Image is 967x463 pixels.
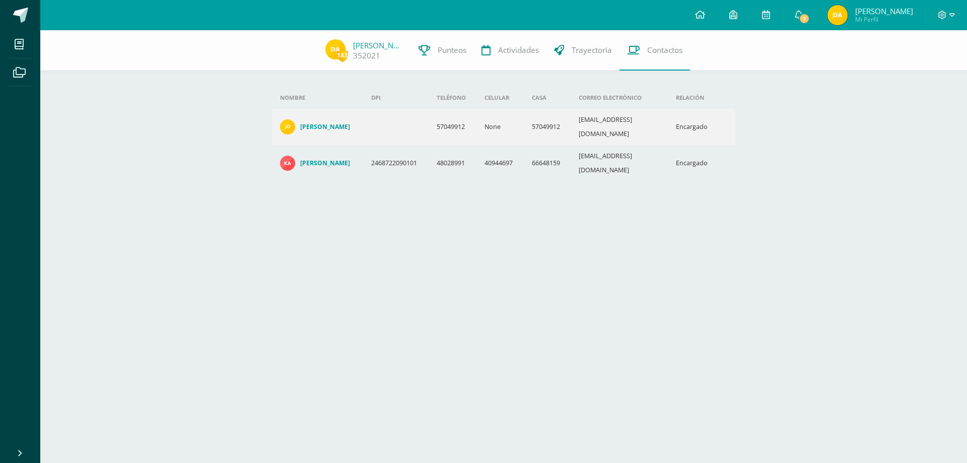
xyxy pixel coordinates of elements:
[280,119,355,135] a: [PERSON_NAME]
[280,119,295,135] img: 9c7791fb808e02740226af47e8bf4427.png
[411,30,474,71] a: Punteos
[300,159,350,167] h4: [PERSON_NAME]
[429,109,476,145] td: 57049912
[571,87,668,109] th: Correo electrónico
[280,156,295,171] img: 9727257cc24e4b7946d0b627304cb182.png
[668,145,719,181] td: Encargado
[668,87,719,109] th: Relación
[280,156,355,171] a: [PERSON_NAME]
[363,145,429,181] td: 2468722090101
[476,145,523,181] td: 40944697
[668,109,719,145] td: Encargado
[476,87,523,109] th: Celular
[300,123,350,131] h4: [PERSON_NAME]
[353,40,403,50] a: [PERSON_NAME]
[337,49,348,61] span: 183
[827,5,848,25] img: 375975c282b890254048544a2628109c.png
[855,6,913,16] span: [PERSON_NAME]
[855,15,913,24] span: Mi Perfil
[524,87,571,109] th: Casa
[546,30,619,71] a: Trayectoria
[429,145,476,181] td: 48028991
[429,87,476,109] th: Teléfono
[474,30,546,71] a: Actividades
[476,109,523,145] td: None
[572,45,612,55] span: Trayectoria
[571,145,668,181] td: [EMAIL_ADDRESS][DOMAIN_NAME]
[524,145,571,181] td: 66648159
[438,45,466,55] span: Punteos
[363,87,429,109] th: DPI
[799,13,810,24] span: 7
[571,109,668,145] td: [EMAIL_ADDRESS][DOMAIN_NAME]
[619,30,690,71] a: Contactos
[498,45,539,55] span: Actividades
[353,50,380,61] a: 352021
[272,87,363,109] th: Nombre
[647,45,682,55] span: Contactos
[325,39,346,59] img: 375975c282b890254048544a2628109c.png
[524,109,571,145] td: 57049912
